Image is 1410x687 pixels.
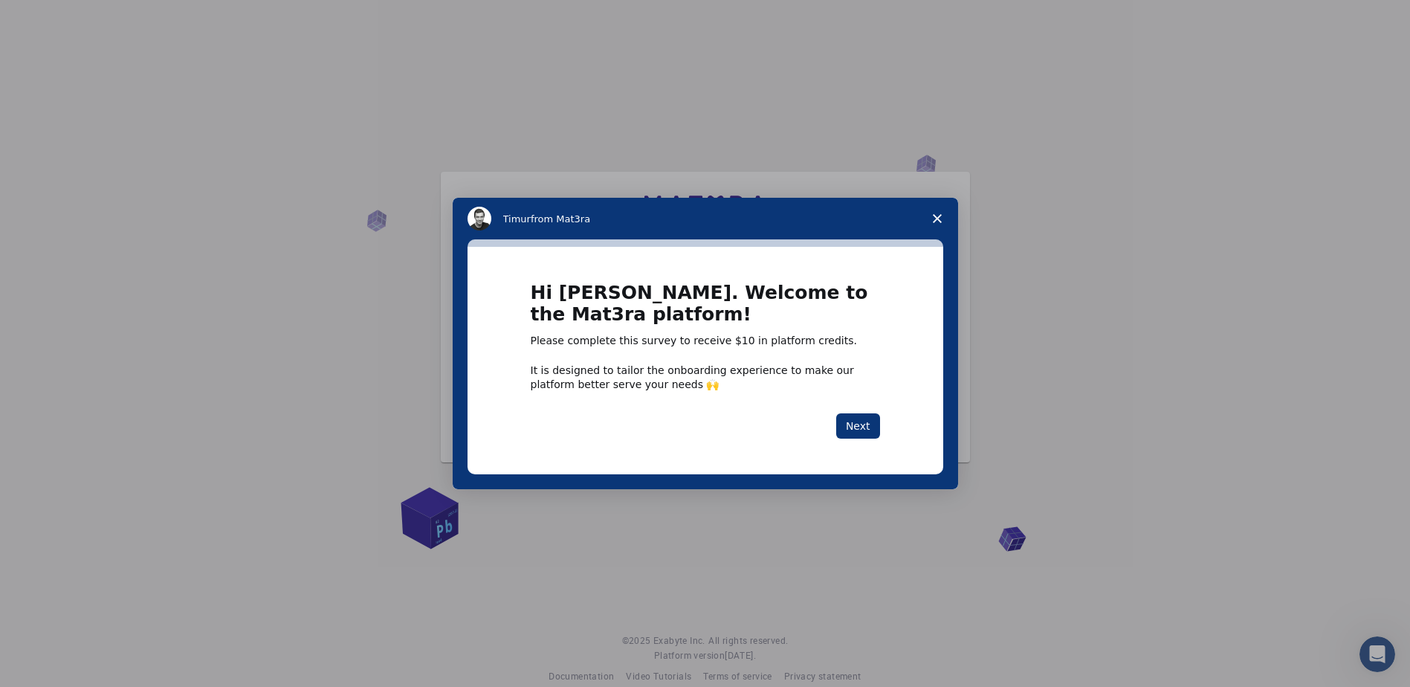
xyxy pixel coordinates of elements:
[30,10,83,24] span: Support
[836,413,880,439] button: Next
[531,334,880,349] div: Please complete this survey to receive $10 in platform credits.
[531,364,880,390] div: It is designed to tailor the onboarding experience to make our platform better serve your needs 🙌
[916,198,958,239] span: Close survey
[531,213,590,225] span: from Mat3ra
[468,207,491,230] img: Profile image for Timur
[503,213,531,225] span: Timur
[531,283,880,334] h1: Hi [PERSON_NAME]. Welcome to the Mat3ra platform!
